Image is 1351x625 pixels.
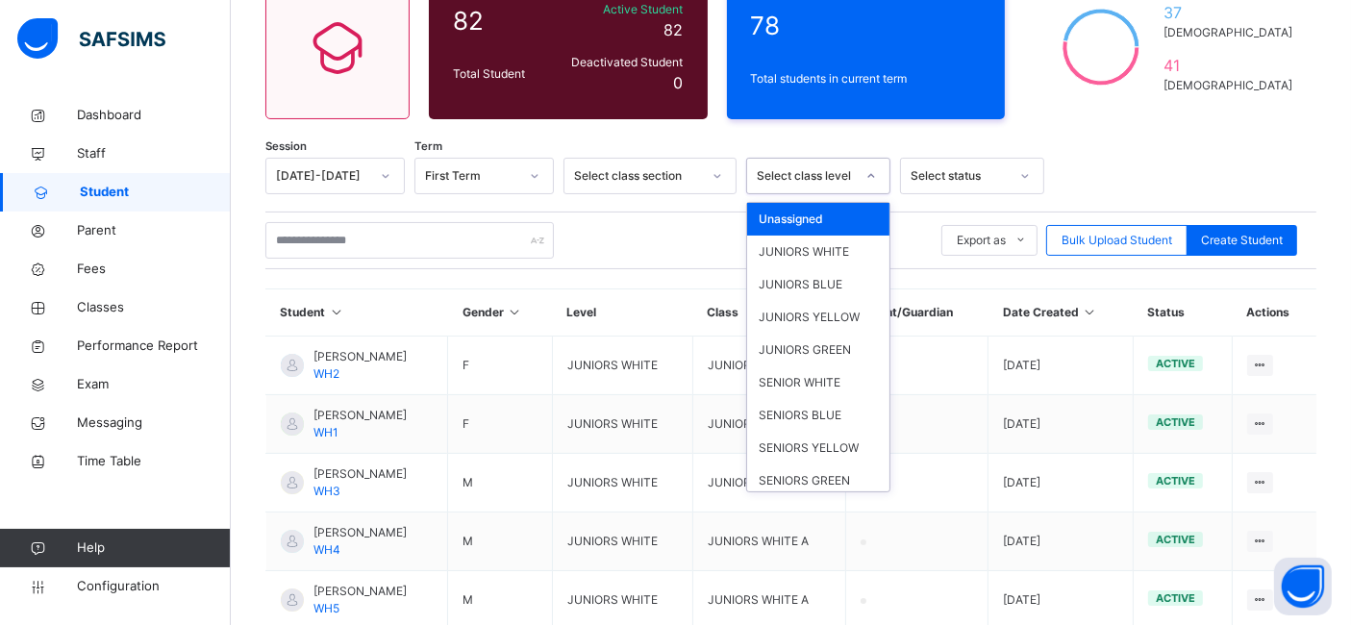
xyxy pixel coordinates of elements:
[747,432,889,464] div: SENIORS YELLOW
[911,167,1009,185] div: Select status
[448,61,555,87] div: Total Student
[313,366,339,381] span: WH2
[313,425,338,439] span: WH1
[692,512,845,571] td: JUNIORS WHITE A
[1156,533,1195,546] span: active
[77,298,231,317] span: Classes
[1133,289,1232,337] th: Status
[1156,415,1195,429] span: active
[1163,77,1292,94] span: [DEMOGRAPHIC_DATA]
[552,337,692,395] td: JUNIORS WHITE
[552,454,692,512] td: JUNIORS WHITE
[313,524,407,541] span: [PERSON_NAME]
[453,2,550,39] span: 82
[77,106,231,125] span: Dashboard
[507,305,523,319] i: Sort in Ascending Order
[1201,232,1283,249] span: Create Student
[448,454,552,512] td: M
[560,1,684,18] span: Active Student
[1156,474,1195,487] span: active
[77,538,230,558] span: Help
[664,20,684,39] span: 82
[77,413,231,433] span: Messaging
[747,366,889,399] div: SENIOR WHITE
[77,144,231,163] span: Staff
[757,167,855,185] div: Select class level
[845,289,988,337] th: Parent/Guardian
[751,7,982,44] span: 78
[448,289,552,337] th: Gender
[425,167,518,185] div: First Term
[276,167,369,185] div: [DATE]-[DATE]
[313,465,407,483] span: [PERSON_NAME]
[313,484,340,498] span: WH3
[77,337,231,356] span: Performance Report
[77,577,230,596] span: Configuration
[1232,289,1316,337] th: Actions
[77,221,231,240] span: Parent
[692,395,845,454] td: JUNIORS WHITE A
[692,289,845,337] th: Class
[552,289,692,337] th: Level
[313,601,339,615] span: WH5
[747,268,889,301] div: JUNIORS BLUE
[1156,591,1195,605] span: active
[988,289,1134,337] th: Date Created
[448,337,552,395] td: F
[988,395,1134,454] td: [DATE]
[574,167,701,185] div: Select class section
[747,464,889,497] div: SENIORS GREEN
[448,512,552,571] td: M
[1082,305,1098,319] i: Sort in Ascending Order
[77,452,231,471] span: Time Table
[329,305,345,319] i: Sort in Ascending Order
[17,18,165,59] img: safsims
[313,348,407,365] span: [PERSON_NAME]
[77,260,231,279] span: Fees
[1163,24,1292,41] span: [DEMOGRAPHIC_DATA]
[552,395,692,454] td: JUNIORS WHITE
[414,138,442,155] span: Term
[674,73,684,92] span: 0
[751,70,982,87] span: Total students in current term
[747,236,889,268] div: JUNIORS WHITE
[988,454,1134,512] td: [DATE]
[747,203,889,236] div: Unassigned
[448,395,552,454] td: F
[265,138,307,155] span: Session
[552,512,692,571] td: JUNIORS WHITE
[77,375,231,394] span: Exam
[1163,1,1292,24] span: 37
[80,183,231,202] span: Student
[1163,54,1292,77] span: 41
[313,542,340,557] span: WH4
[266,289,448,337] th: Student
[747,399,889,432] div: SENIORS BLUE
[692,454,845,512] td: JUNIORS WHITE A
[988,337,1134,395] td: [DATE]
[988,512,1134,571] td: [DATE]
[1156,357,1195,370] span: active
[1274,558,1332,615] button: Open asap
[747,301,889,334] div: JUNIORS YELLOW
[313,583,407,600] span: [PERSON_NAME]
[1062,232,1172,249] span: Bulk Upload Student
[313,407,407,424] span: [PERSON_NAME]
[560,54,684,71] span: Deactivated Student
[692,337,845,395] td: JUNIORS WHITE A
[957,232,1006,249] span: Export as
[747,334,889,366] div: JUNIORS GREEN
